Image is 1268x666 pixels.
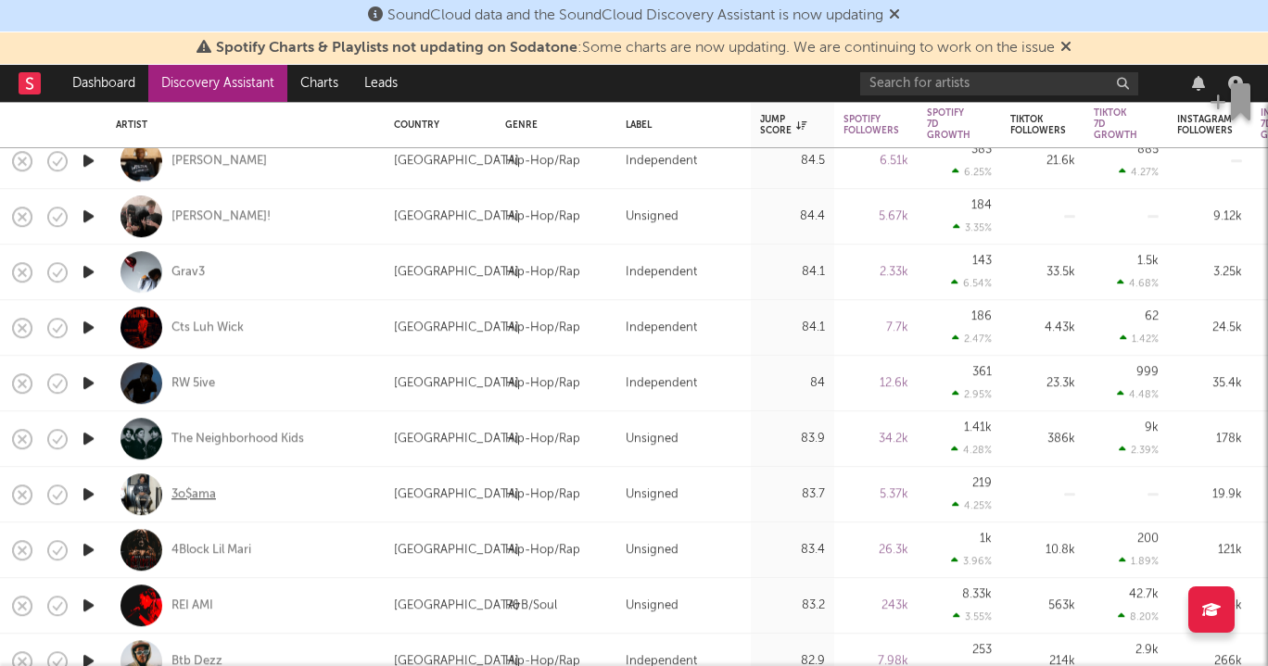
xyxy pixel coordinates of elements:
div: 84.1 [760,261,825,283]
span: SoundCloud data and the SoundCloud Discovery Assistant is now updating [387,8,883,23]
div: 1.41k [964,421,992,434]
a: 4Block Lil Mari [171,542,251,559]
div: [GEOGRAPHIC_DATA] [394,261,519,283]
div: 12.6k [843,372,908,395]
div: Hip-Hop/Rap [505,428,580,450]
div: 3.55 % [953,610,992,622]
div: Unsigned [626,539,678,561]
div: 999 [1136,366,1159,378]
div: 4.28 % [951,444,992,456]
div: 8.33k [962,588,992,600]
div: 10.8k [1010,539,1075,561]
div: 42.7k [1129,588,1159,600]
div: 35.4k [1177,372,1242,395]
div: Hip-Hop/Rap [505,317,580,339]
div: Country [394,119,477,131]
div: Instagram Followers [1177,114,1233,136]
div: 84.1 [760,317,825,339]
div: 214k [1177,595,1242,617]
div: 84.4 [760,206,825,228]
div: 885 [1137,144,1159,156]
div: [GEOGRAPHIC_DATA] [394,206,519,228]
div: 33.5k [1010,261,1075,283]
div: 3.25k [1177,261,1242,283]
div: Hip-Hop/Rap [505,372,580,395]
div: Genre [505,119,598,131]
div: Tiktok 7D Growth [1094,107,1137,141]
div: 143 [972,255,992,267]
div: 219 [972,477,992,489]
div: 6.25 % [952,166,992,178]
div: Spotify 7D Growth [927,107,970,141]
a: Dashboard [59,65,148,102]
div: 1k [980,533,992,545]
a: REI AMI [171,597,213,614]
div: 1.89 % [1119,555,1159,567]
a: [PERSON_NAME] [171,153,267,170]
div: 26.3k [843,539,908,561]
div: 186 [971,310,992,322]
div: 3.35 % [953,221,992,233]
a: [PERSON_NAME]! [171,208,271,225]
div: 184 [971,199,992,211]
div: 21.6k [1010,150,1075,172]
div: [GEOGRAPHIC_DATA] [394,595,519,617]
a: Discovery Assistant [148,65,287,102]
div: 4.43k [1010,317,1075,339]
a: 3o$ama [171,486,216,503]
input: Search for artists [860,72,1138,95]
div: [GEOGRAPHIC_DATA] [394,372,519,395]
div: 84.5 [760,150,825,172]
a: Grav3 [171,264,205,281]
div: 62 [1145,310,1159,322]
div: 2.33k [843,261,908,283]
div: 9k [1145,421,1159,434]
div: 121k [1177,539,1242,561]
div: Unsigned [626,428,678,450]
div: 23.3k [1010,372,1075,395]
div: RW 5ive [171,375,215,392]
div: 563k [1010,595,1075,617]
span: : Some charts are now updating. We are continuing to work on the issue [216,41,1055,56]
div: 19.9k [1177,484,1242,506]
div: 4.48 % [1117,388,1159,400]
div: 7.7k [843,317,908,339]
div: 4.27 % [1119,166,1159,178]
div: Hip-Hop/Rap [505,539,580,561]
a: Charts [287,65,351,102]
div: 1.42 % [1120,333,1159,345]
span: Spotify Charts & Playlists not updating on Sodatone [216,41,577,56]
div: 386k [1010,428,1075,450]
div: Label [626,119,732,131]
div: 83.4 [760,539,825,561]
div: 2.39 % [1119,444,1159,456]
div: 200 [1137,533,1159,545]
div: Unsigned [626,206,678,228]
div: 2.9k [1135,644,1159,656]
div: [GEOGRAPHIC_DATA] [394,428,519,450]
div: Unsigned [626,484,678,506]
div: 4.68 % [1117,277,1159,289]
div: Independent [626,317,697,339]
div: 84 [760,372,825,395]
div: 243k [843,595,908,617]
div: Hip-Hop/Rap [505,150,580,172]
div: Hip-Hop/Rap [505,484,580,506]
div: 5.37k [843,484,908,506]
div: 34.2k [843,428,908,450]
a: Cts Luh Wick [171,320,244,336]
div: 361 [972,366,992,378]
div: 253 [972,644,992,656]
div: Hip-Hop/Rap [505,206,580,228]
div: Independent [626,261,697,283]
div: [GEOGRAPHIC_DATA] [394,484,519,506]
div: [GEOGRAPHIC_DATA] [394,539,519,561]
div: 83.9 [760,428,825,450]
div: 383 [971,144,992,156]
div: The Neighborhood Kids [171,431,304,447]
div: 6.51k [843,150,908,172]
